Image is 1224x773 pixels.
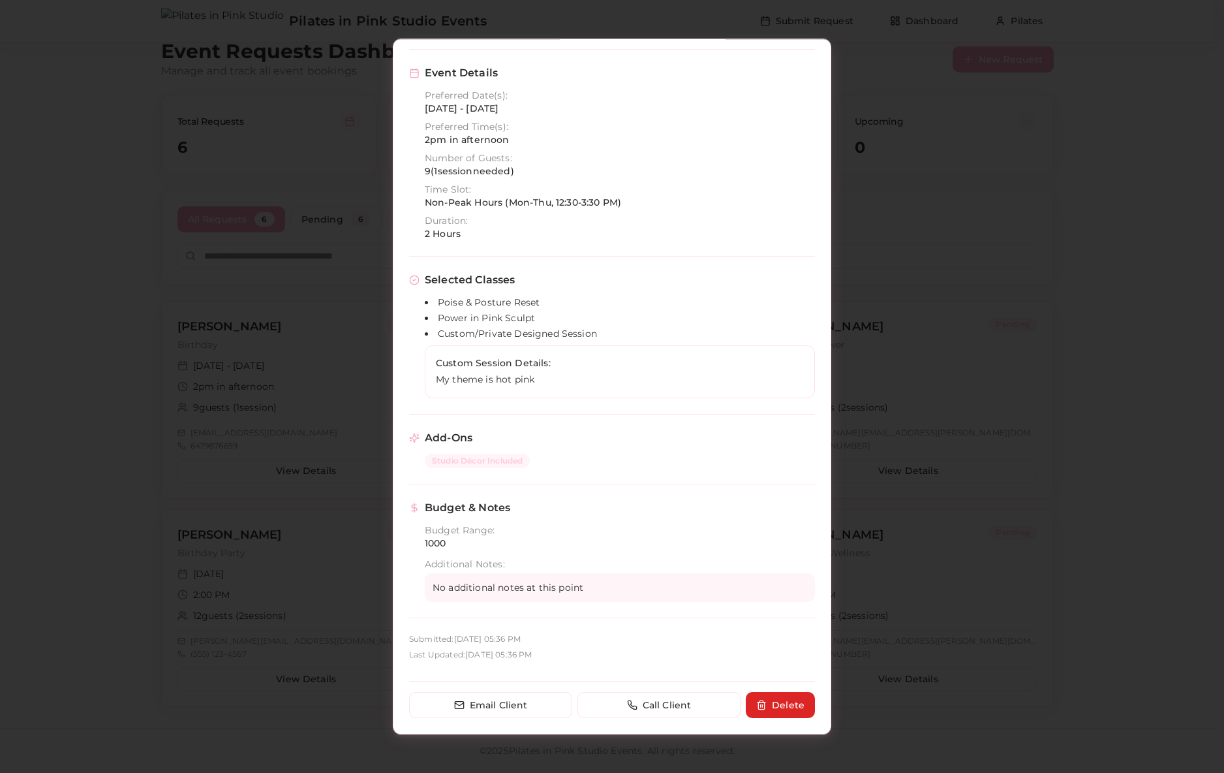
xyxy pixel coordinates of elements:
div: Studio Décor Included [425,454,530,468]
button: Call Client [577,692,741,718]
span: Additional Notes: [425,558,505,570]
span: Custom Session Details: [436,357,551,369]
span: Duration: [425,215,468,227]
h3: Add-Ons [409,430,815,446]
li: Power in Pink Sculpt [425,311,815,324]
button: Email Client [409,692,572,718]
h3: Budget & Notes [409,500,815,516]
p: My theme is hot pink [436,372,804,387]
p: 9 ( 1 session needed) [425,165,815,178]
span: Preferred Time(s): [425,121,508,133]
p: 2 Hours [425,227,815,240]
span: Preferred Date(s): [425,89,508,101]
li: Poise & Posture Reset [425,296,815,309]
span: Number of Guests: [425,152,512,164]
p: Non-Peak Hours (Mon-Thu, 12:30-3:30 PM) [425,196,815,209]
p: 1000 [425,537,815,550]
p: Last Updated: [DATE] 05:36 PM [409,650,815,660]
h3: Selected Classes [409,272,815,288]
p: [DATE] - [DATE] [425,102,815,115]
li: Custom/Private Designed Session [425,327,815,340]
p: No additional notes at this point [425,573,815,602]
p: Submitted: [DATE] 05:36 PM [409,634,815,644]
span: Time Slot: [425,183,472,195]
h3: Event Details [409,65,815,81]
span: Budget Range: [425,524,495,536]
p: 2pm in afternoon [425,133,815,146]
button: Delete [746,692,815,718]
